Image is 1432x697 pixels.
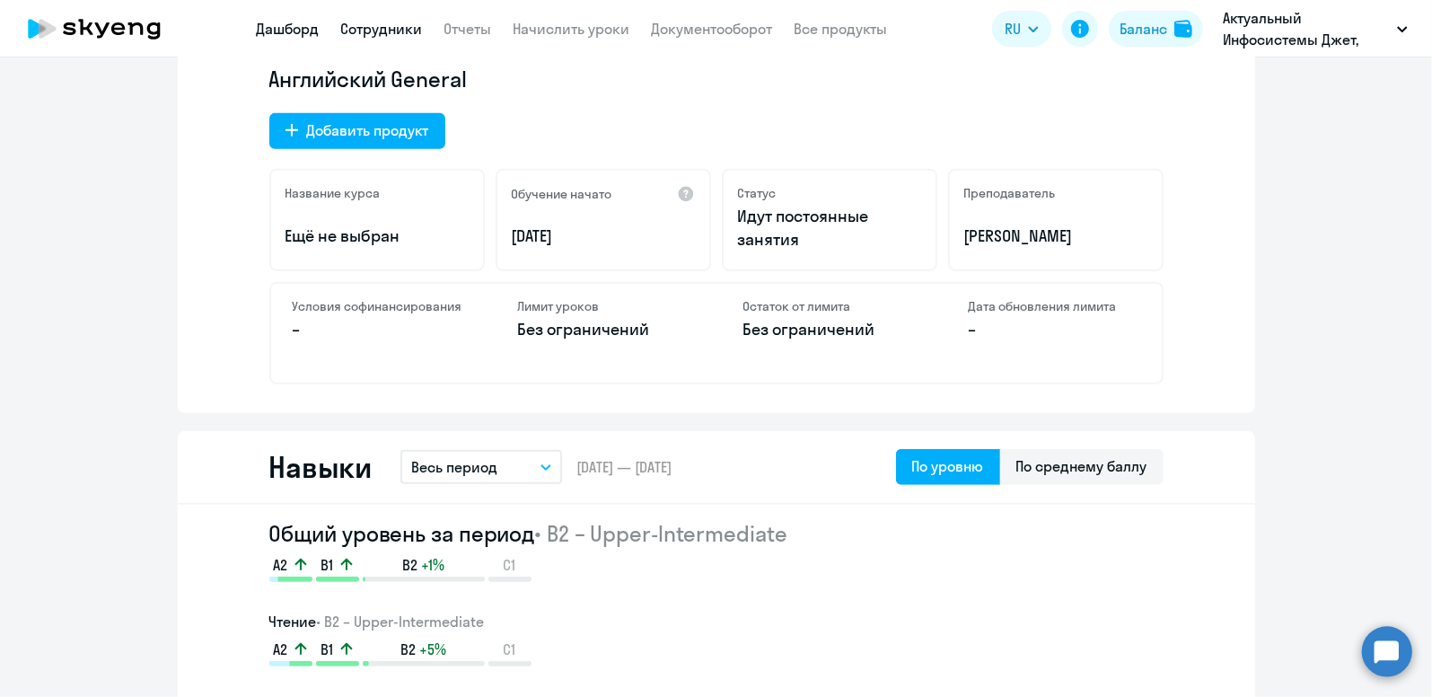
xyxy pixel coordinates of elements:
h5: Преподаватель [964,185,1056,201]
span: [DATE] — [DATE] [576,457,672,477]
div: Баланс [1120,18,1167,40]
span: B1 [321,555,334,575]
p: – [969,318,1140,341]
p: [DATE] [512,225,695,248]
h5: Статус [738,185,777,201]
button: Актуальный Инфосистемы Джет, ИНФОСИСТЕМЫ ДЖЕТ, АО [1214,7,1417,50]
div: Добавить продукт [307,119,429,141]
a: Дашборд [257,20,320,38]
p: Весь период [411,456,497,478]
button: Добавить продукт [269,113,445,149]
h2: Навыки [269,449,372,485]
a: Все продукты [795,20,888,38]
p: Ещё не выбран [286,225,469,248]
span: Английский General [269,65,467,93]
button: Балансbalance [1109,11,1203,47]
a: Начислить уроки [514,20,630,38]
button: RU [992,11,1051,47]
span: B2 [402,555,417,575]
span: C1 [504,555,516,575]
p: [PERSON_NAME] [964,225,1147,248]
span: +5% [419,640,446,659]
div: По среднему баллу [1016,455,1147,477]
span: A2 [274,555,288,575]
h4: Дата обновления лимита [969,298,1140,314]
p: Актуальный Инфосистемы Джет, ИНФОСИСТЕМЫ ДЖЕТ, АО [1223,7,1390,50]
span: • B2 – Upper-Intermediate [317,613,485,631]
h3: Чтение [269,611,1164,632]
a: Отчеты [444,20,492,38]
span: C1 [504,640,516,659]
p: – [293,318,464,341]
span: +1% [421,555,444,575]
p: Идут постоянные занятия [738,205,921,251]
p: Без ограничений [743,318,915,341]
a: Сотрудники [341,20,423,38]
a: Документооборот [652,20,773,38]
span: • B2 – Upper-Intermediate [534,520,787,547]
div: По уровню [912,455,984,477]
h5: Обучение начато [512,186,612,202]
img: balance [1174,20,1192,38]
button: Весь период [400,450,562,484]
h4: Лимит уроков [518,298,690,314]
h4: Остаток от лимита [743,298,915,314]
h5: Название курса [286,185,381,201]
span: RU [1005,18,1021,40]
span: A2 [274,640,288,659]
h2: Общий уровень за период [269,519,1164,548]
span: B2 [400,640,416,659]
span: B1 [321,640,334,659]
h4: Условия софинансирования [293,298,464,314]
p: Без ограничений [518,318,690,341]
